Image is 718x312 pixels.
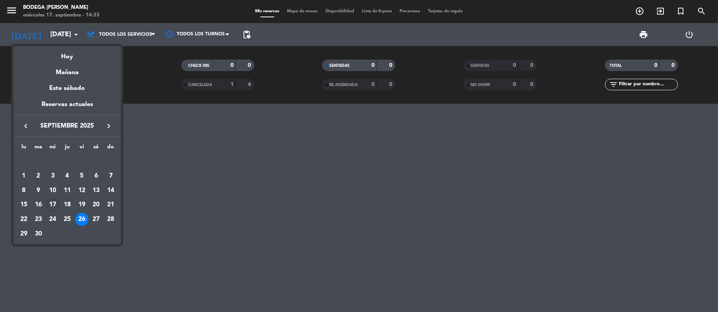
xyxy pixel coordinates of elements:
[103,198,118,212] td: 21 de septiembre de 2025
[90,169,103,183] div: 6
[17,183,31,198] td: 8 de septiembre de 2025
[89,198,104,212] td: 20 de septiembre de 2025
[89,212,104,227] td: 27 de septiembre de 2025
[104,213,117,226] div: 28
[31,227,46,241] td: 30 de septiembre de 2025
[45,198,60,212] td: 17 de septiembre de 2025
[104,121,113,131] i: keyboard_arrow_right
[103,169,118,183] td: 7 de septiembre de 2025
[75,184,88,197] div: 12
[75,198,89,212] td: 19 de septiembre de 2025
[46,184,59,197] div: 10
[89,143,104,154] th: sábado
[104,184,117,197] div: 14
[90,184,103,197] div: 13
[32,199,45,212] div: 16
[33,121,102,131] span: septiembre 2025
[17,198,31,212] td: 15 de septiembre de 2025
[90,199,103,212] div: 20
[75,212,89,227] td: 26 de septiembre de 2025
[31,143,46,154] th: martes
[61,184,74,197] div: 11
[60,198,75,212] td: 18 de septiembre de 2025
[75,169,88,183] div: 5
[31,212,46,227] td: 23 de septiembre de 2025
[60,212,75,227] td: 25 de septiembre de 2025
[31,183,46,198] td: 9 de septiembre de 2025
[103,212,118,227] td: 28 de septiembre de 2025
[75,213,88,226] div: 26
[17,154,118,169] td: SEP.
[17,227,31,241] td: 29 de septiembre de 2025
[31,169,46,183] td: 2 de septiembre de 2025
[13,46,121,62] div: Hoy
[89,183,104,198] td: 13 de septiembre de 2025
[46,213,59,226] div: 24
[32,213,45,226] div: 23
[17,199,30,212] div: 15
[32,227,45,241] div: 30
[19,121,33,131] button: keyboard_arrow_left
[21,121,30,131] i: keyboard_arrow_left
[17,213,30,226] div: 22
[17,143,31,154] th: lunes
[31,198,46,212] td: 16 de septiembre de 2025
[17,169,31,183] td: 1 de septiembre de 2025
[13,62,121,78] div: Mañana
[102,121,116,131] button: keyboard_arrow_right
[75,199,88,212] div: 19
[61,199,74,212] div: 18
[103,183,118,198] td: 14 de septiembre de 2025
[60,183,75,198] td: 11 de septiembre de 2025
[75,169,89,183] td: 5 de septiembre de 2025
[90,213,103,226] div: 27
[75,143,89,154] th: viernes
[46,199,59,212] div: 17
[32,169,45,183] div: 2
[32,184,45,197] div: 9
[17,227,30,241] div: 29
[46,169,59,183] div: 3
[104,199,117,212] div: 21
[17,184,30,197] div: 8
[60,143,75,154] th: jueves
[89,169,104,183] td: 6 de septiembre de 2025
[61,213,74,226] div: 25
[13,78,121,99] div: Este sábado
[17,169,30,183] div: 1
[13,100,121,115] div: Reservas actuales
[45,169,60,183] td: 3 de septiembre de 2025
[103,143,118,154] th: domingo
[104,169,117,183] div: 7
[61,169,74,183] div: 4
[17,212,31,227] td: 22 de septiembre de 2025
[45,212,60,227] td: 24 de septiembre de 2025
[45,183,60,198] td: 10 de septiembre de 2025
[75,183,89,198] td: 12 de septiembre de 2025
[60,169,75,183] td: 4 de septiembre de 2025
[45,143,60,154] th: miércoles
